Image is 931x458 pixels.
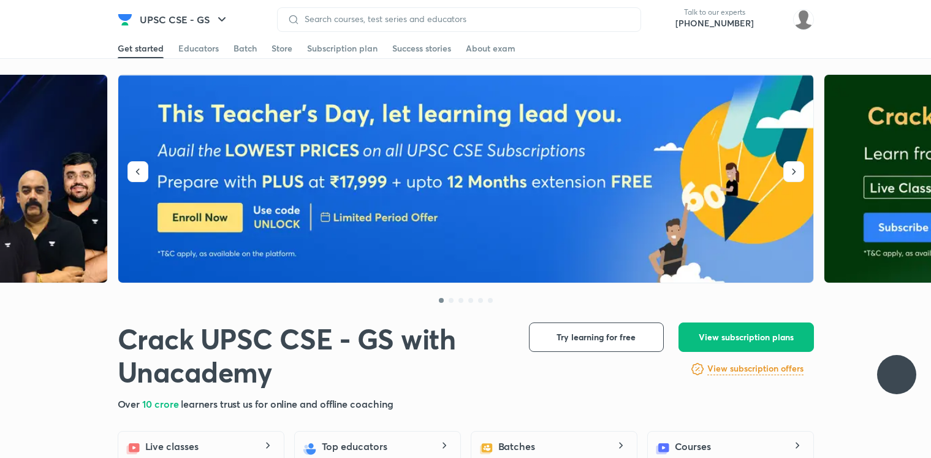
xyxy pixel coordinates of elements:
span: View subscription plans [699,331,794,343]
img: ttu [889,367,904,382]
a: Store [272,39,292,58]
div: Get started [118,42,164,55]
div: About exam [466,42,515,55]
span: Over [118,397,143,410]
button: View subscription plans [678,323,814,352]
div: Subscription plan [307,42,378,55]
a: [PHONE_NUMBER] [675,17,754,29]
a: Batch [234,39,257,58]
div: Educators [178,42,219,55]
button: Try learning for free [529,323,664,352]
span: learners trust us for online and offline coaching [181,397,393,410]
a: Success stories [392,39,451,58]
button: UPSC CSE - GS [132,7,237,32]
h1: Crack UPSC CSE - GS with Unacademy [118,323,509,389]
div: Store [272,42,292,55]
img: call-us [651,7,675,32]
a: View subscription offers [707,362,804,376]
a: About exam [466,39,515,58]
span: Try learning for free [557,331,636,343]
img: Yuvraj M [793,9,814,30]
h5: Batches [498,439,535,454]
p: Talk to our experts [675,7,754,17]
div: Success stories [392,42,451,55]
a: Subscription plan [307,39,378,58]
img: Company Logo [118,12,132,27]
h6: View subscription offers [707,362,804,375]
a: Get started [118,39,164,58]
img: avatar [764,10,783,29]
input: Search courses, test series and educators [300,14,631,24]
h5: Top educators [322,439,387,454]
span: 10 crore [142,397,181,410]
div: Batch [234,42,257,55]
a: Educators [178,39,219,58]
h5: Courses [675,439,711,454]
h5: Live classes [145,439,199,454]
